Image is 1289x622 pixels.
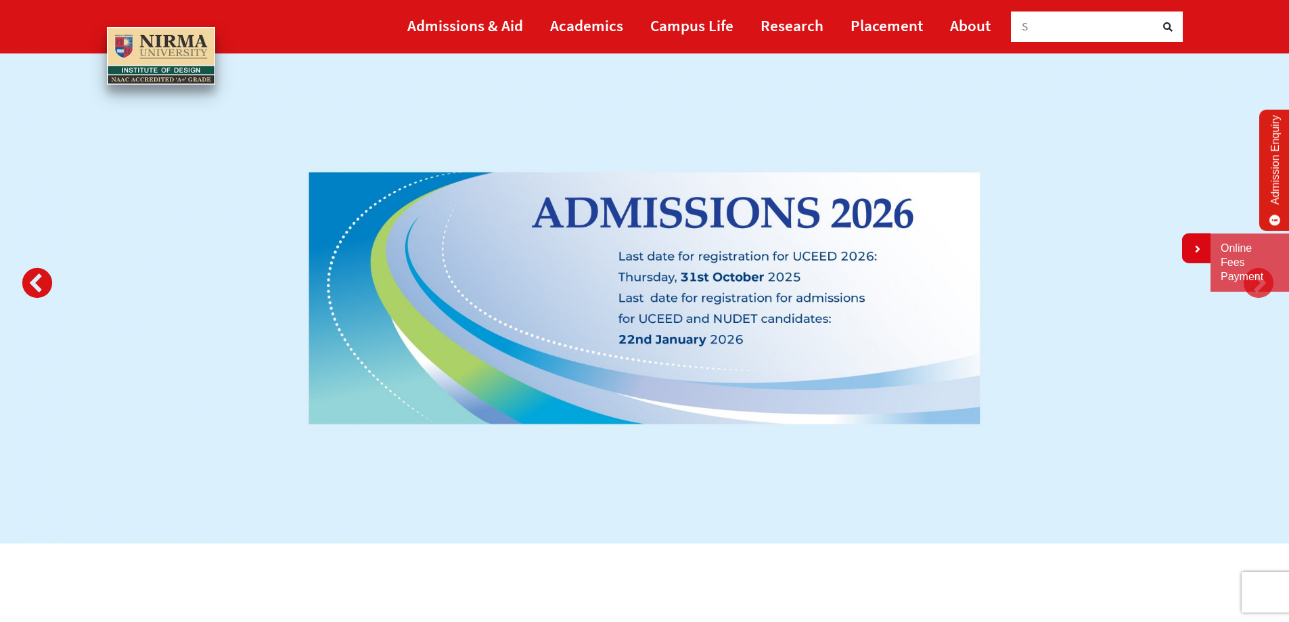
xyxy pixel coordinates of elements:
[20,267,47,294] button: Previous
[851,10,923,41] a: Placement
[950,10,991,41] a: About
[107,27,215,85] img: main_logo
[761,10,823,41] a: Research
[407,10,523,41] a: Admissions & Aid
[550,10,623,41] a: Academics
[650,10,733,41] a: Campus Life
[1221,242,1279,284] a: Online Fees Payment
[1022,19,1028,34] span: S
